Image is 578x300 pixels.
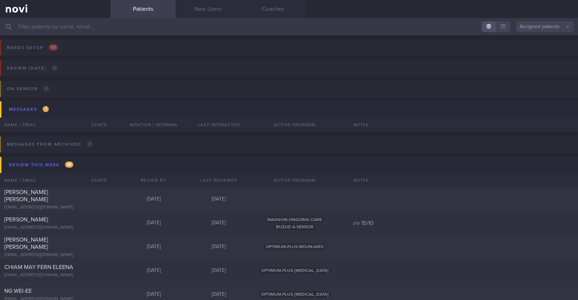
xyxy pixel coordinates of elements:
[121,118,186,132] div: Mention / Internal
[349,220,578,227] div: r/v 15/10
[186,291,251,298] div: [DATE]
[121,196,186,203] div: [DATE]
[4,288,32,294] span: NG WEI-EE
[4,237,48,250] span: [PERSON_NAME] [PERSON_NAME]
[4,205,106,210] div: [EMAIL_ADDRESS][DOMAIN_NAME]
[5,43,60,53] div: Needs setup
[121,291,186,298] div: [DATE]
[259,268,330,274] span: OPTIMUM-PLUS-[MEDICAL_DATA]
[7,160,75,170] div: Review this week
[4,264,73,270] span: CHIAM MAY FERN ELEENA
[5,140,95,149] div: Messages from Archived
[349,173,578,187] div: Notes
[349,118,578,132] div: Notes
[82,173,111,187] div: Chats
[4,217,48,222] span: [PERSON_NAME]
[5,63,60,73] div: Review [DATE]
[121,173,186,187] div: Review By
[186,196,251,203] div: [DATE]
[121,244,186,250] div: [DATE]
[186,244,251,250] div: [DATE]
[186,173,251,187] div: Last Reviewed
[65,162,73,168] span: 48
[516,21,574,32] button: Assigned patients
[251,118,338,132] div: Active Program
[87,141,93,147] span: 0
[43,85,49,92] span: 0
[274,224,315,230] span: BUZUD-6-SENSOR
[186,220,251,226] div: [DATE]
[266,217,324,223] span: MAGNUM-ONGOING-CARE
[4,273,106,278] div: [EMAIL_ADDRESS][DOMAIN_NAME]
[4,225,106,230] div: [EMAIL_ADDRESS][DOMAIN_NAME]
[186,118,251,132] div: Last Interacted
[121,220,186,226] div: [DATE]
[186,268,251,274] div: [DATE]
[264,244,325,250] span: OPTIMUM-PLUS-MOUNJARO
[7,105,51,114] div: Messages
[43,106,49,112] span: 1
[4,189,48,202] span: [PERSON_NAME] [PERSON_NAME]
[5,84,51,94] div: On sensor
[121,268,186,274] div: [DATE]
[4,252,106,258] div: [EMAIL_ADDRESS][DOMAIN_NAME]
[52,65,58,71] span: 0
[82,118,111,132] div: Chats
[259,291,330,297] span: OPTIMUM-PLUS-[MEDICAL_DATA]
[251,173,338,187] div: Active Program
[49,44,58,50] span: 118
